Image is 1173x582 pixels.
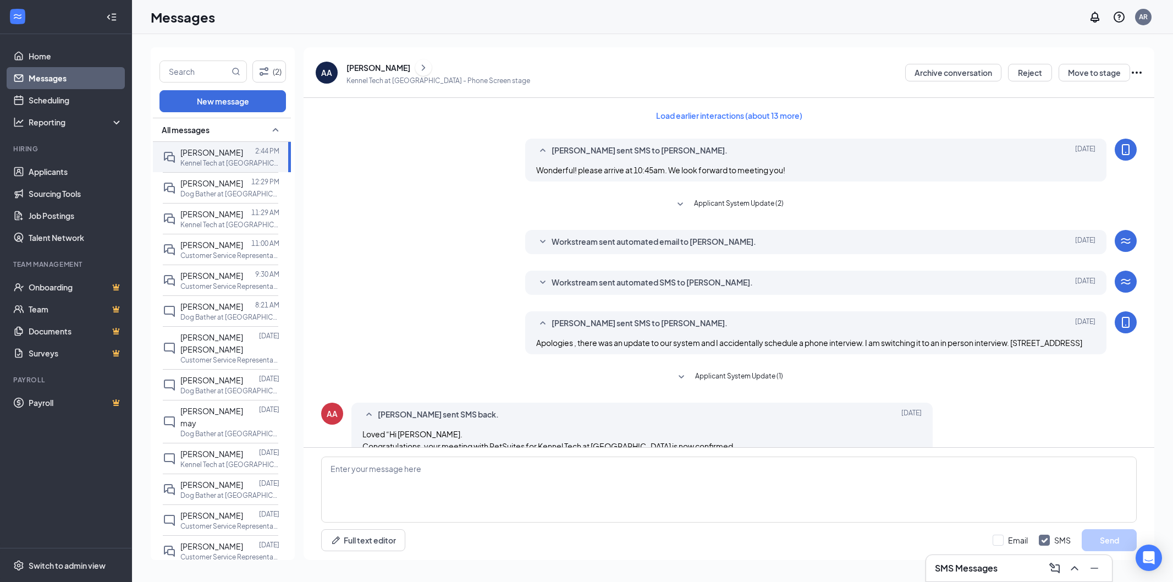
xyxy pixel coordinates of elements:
p: 11:00 AM [251,239,279,248]
svg: SmallChevronUp [362,408,376,421]
h1: Messages [151,8,215,26]
a: TeamCrown [29,298,123,320]
svg: Filter [257,65,271,78]
input: Search [160,61,229,82]
span: [PERSON_NAME] [180,178,243,188]
span: Wonderful! please arrive at 10:45am. We look forward to meeting you! [536,165,785,175]
div: AR [1139,12,1148,21]
a: Applicants [29,161,123,183]
span: [PERSON_NAME] [180,240,243,250]
button: SmallChevronDownApplicant System Update (2) [674,198,784,211]
svg: SmallChevronDown [675,371,688,384]
button: Reject [1008,64,1052,81]
p: [DATE] [259,479,279,488]
svg: ChatInactive [163,514,176,527]
button: Archive conversation [905,64,1001,81]
svg: DoubleChat [163,212,176,226]
span: [PERSON_NAME] [180,375,243,385]
a: OnboardingCrown [29,276,123,298]
svg: ChevronUp [1068,562,1081,575]
p: 11:29 AM [251,208,279,217]
svg: ChatInactive [163,452,176,465]
p: Dog Bather at [GEOGRAPHIC_DATA] [180,429,279,438]
button: Send [1082,529,1137,551]
svg: MagnifyingGlass [232,67,240,76]
p: 2:44 PM [255,146,279,156]
p: Customer Service Representative at [GEOGRAPHIC_DATA] [180,355,279,365]
span: Loved “Hi [PERSON_NAME]. Congratulations, your meeting with PetSuites for Kennel Tech at [GEOGRAP... [362,429,763,512]
span: Applicant System Update (2) [694,198,784,211]
span: [PERSON_NAME] sent SMS back. [378,408,499,421]
svg: MobileSms [1119,316,1132,329]
svg: DoubleChat [163,274,176,287]
svg: DoubleChat [163,243,176,256]
svg: ChatInactive [163,378,176,392]
p: Customer Service Representative at [GEOGRAPHIC_DATA] [180,552,279,562]
div: AA [327,408,338,419]
p: Kennel Tech at [GEOGRAPHIC_DATA] - Phone Screen stage [346,76,530,85]
a: Home [29,45,123,67]
a: PayrollCrown [29,392,123,414]
span: [DATE] [1075,276,1095,289]
p: Customer Service Representative at [GEOGRAPHIC_DATA] [180,282,279,291]
p: [DATE] [259,448,279,457]
a: Talent Network [29,227,123,249]
div: AA [321,67,332,78]
svg: ChatInactive [163,415,176,429]
button: ChevronUp [1066,559,1083,577]
span: [DATE] [901,408,922,421]
div: [PERSON_NAME] [346,62,410,73]
a: Scheduling [29,89,123,111]
p: [DATE] [259,540,279,550]
svg: Collapse [106,12,117,23]
span: [PERSON_NAME] may [180,406,243,428]
svg: SmallChevronDown [536,235,549,249]
button: Move to stage [1059,64,1130,81]
button: Filter (2) [252,61,286,83]
svg: DoubleChat [163,545,176,558]
p: Dog Bather at [GEOGRAPHIC_DATA] [180,189,279,199]
svg: Pen [331,535,342,546]
svg: Ellipses [1130,66,1143,79]
span: Applicant System Update (1) [695,371,783,384]
span: [PERSON_NAME] sent SMS to [PERSON_NAME]. [552,144,728,157]
p: Dog Bather at [GEOGRAPHIC_DATA] [180,491,279,500]
a: Sourcing Tools [29,183,123,205]
p: Kennel Tech at [GEOGRAPHIC_DATA] [180,158,279,168]
span: [PERSON_NAME] [180,271,243,281]
span: [PERSON_NAME] [180,209,243,219]
span: [PERSON_NAME] [180,480,243,490]
div: Switch to admin view [29,560,106,571]
span: [DATE] [1075,317,1095,330]
p: Customer Service Representative at [GEOGRAPHIC_DATA] [180,251,279,260]
svg: SmallChevronUp [536,317,549,330]
p: Dog Bather at [GEOGRAPHIC_DATA] [180,312,279,322]
p: 12:29 PM [251,177,279,186]
div: Team Management [13,260,120,269]
p: [DATE] [259,331,279,341]
svg: WorkstreamLogo [1119,234,1132,248]
svg: DoubleChat [163,151,176,164]
svg: SmallChevronUp [269,123,282,136]
span: Workstream sent automated SMS to [PERSON_NAME]. [552,276,753,289]
svg: ChatInactive [163,305,176,318]
svg: MobileSms [1119,143,1132,156]
button: ComposeMessage [1046,559,1064,577]
svg: ChevronRight [418,61,429,74]
button: Minimize [1086,559,1103,577]
a: SurveysCrown [29,342,123,364]
a: Job Postings [29,205,123,227]
svg: ChatInactive [163,342,176,355]
span: All messages [162,124,210,135]
span: [DATE] [1075,144,1095,157]
svg: Minimize [1088,562,1101,575]
svg: SmallChevronDown [674,198,687,211]
span: [PERSON_NAME] [180,510,243,520]
button: Load earlier interactions (about 13 more) [647,107,812,124]
span: [PERSON_NAME] [180,301,243,311]
p: [DATE] [259,509,279,519]
svg: Analysis [13,117,24,128]
div: Hiring [13,144,120,153]
span: [PERSON_NAME] sent SMS to [PERSON_NAME]. [552,317,728,330]
p: Kennel Tech at [GEOGRAPHIC_DATA] [180,220,279,229]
